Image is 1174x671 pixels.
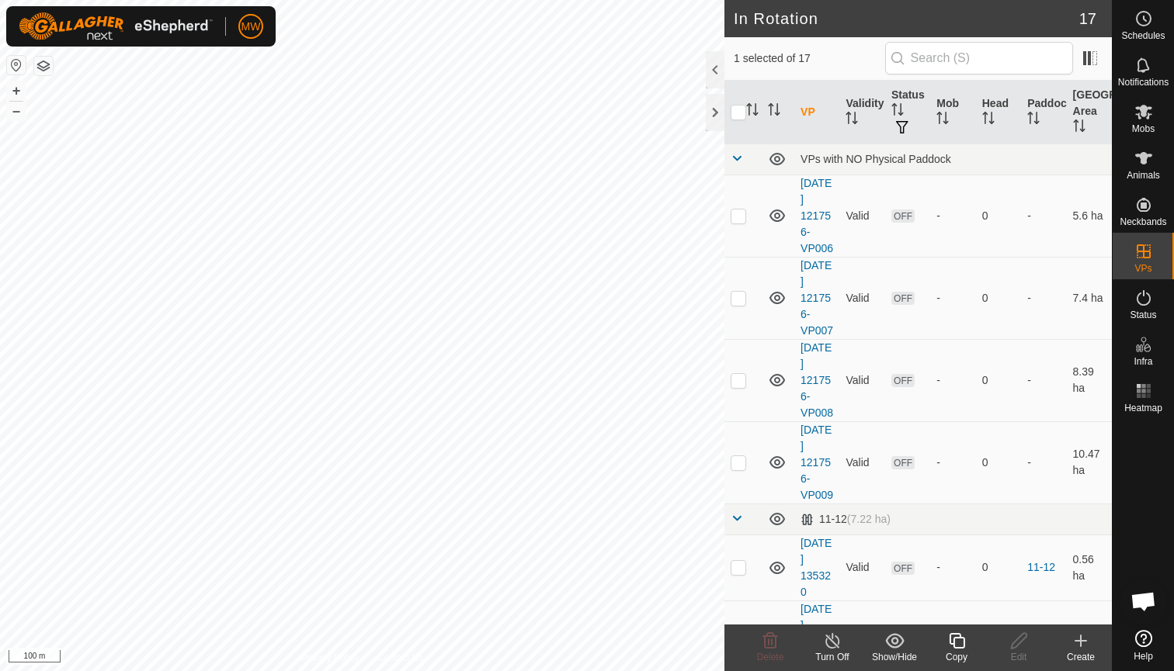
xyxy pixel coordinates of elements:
span: MW [241,19,261,35]
img: Gallagher Logo [19,12,213,40]
div: 11-12 [801,513,891,526]
td: 0 [976,339,1021,421]
a: Open chat [1120,578,1167,624]
td: 0 [976,257,1021,339]
span: Mobs [1132,124,1155,133]
div: - [936,455,969,471]
p-sorticon: Activate to sort [768,105,780,118]
a: [DATE] 121756-VP007 [801,259,833,337]
a: [DATE] 135320 [801,537,832,598]
th: Head [976,81,1021,144]
span: OFF [891,209,915,223]
span: Schedules [1121,31,1165,40]
td: 0 [976,534,1021,600]
td: 5.6 ha [1067,175,1112,257]
p-sorticon: Activate to sort [746,105,759,118]
h2: In Rotation [734,9,1079,28]
span: OFF [891,456,915,469]
div: - [936,559,969,576]
button: + [7,81,26,100]
th: Validity [839,81,884,144]
a: 11-12 [1027,561,1055,573]
span: OFF [891,292,915,305]
p-sorticon: Activate to sort [846,114,858,126]
span: Heatmap [1124,403,1162,413]
th: Mob [930,81,975,144]
a: [DATE] 121756-VP009 [801,424,833,501]
a: [DATE] 121756-VP006 [801,177,833,254]
td: 7.4 ha [1067,257,1112,339]
span: Animals [1127,171,1160,180]
p-sorticon: Activate to sort [936,114,949,126]
span: 1 selected of 17 [734,50,885,67]
span: Notifications [1118,78,1169,87]
p-sorticon: Activate to sort [1073,122,1085,134]
th: Status [885,81,930,144]
span: Status [1130,310,1156,320]
td: 0.56 ha [1067,534,1112,600]
td: - [1021,421,1066,503]
p-sorticon: Activate to sort [891,105,904,118]
div: Copy [926,650,988,664]
span: Neckbands [1120,217,1166,227]
a: Contact Us [377,651,423,665]
td: Valid [839,534,884,600]
div: Edit [988,650,1050,664]
button: Reset Map [7,56,26,74]
span: VPs [1134,264,1151,273]
th: [GEOGRAPHIC_DATA] Area [1067,81,1112,144]
td: - [1021,339,1066,421]
a: Privacy Policy [300,651,359,665]
button: Map Layers [34,57,53,75]
td: - [1021,257,1066,339]
div: Create [1050,650,1112,664]
span: 17 [1079,7,1096,30]
span: OFF [891,374,915,387]
div: - [936,372,969,389]
div: - [936,208,969,224]
div: Show/Hide [863,650,926,664]
th: Paddock [1021,81,1066,144]
td: Valid [839,257,884,339]
div: VPs with NO Physical Paddock [801,153,1106,165]
td: - [1021,175,1066,257]
td: 0 [976,175,1021,257]
th: VP [794,81,839,144]
td: Valid [839,175,884,257]
span: Delete [757,652,784,662]
a: [DATE] 121756-VP008 [801,341,833,419]
p-sorticon: Activate to sort [1027,114,1040,126]
td: 8.39 ha [1067,339,1112,421]
span: Infra [1134,357,1152,366]
input: Search (S) [885,42,1073,74]
td: Valid [839,339,884,421]
div: - [936,290,969,306]
a: Help [1113,624,1174,667]
td: Valid [839,421,884,503]
td: 0 [976,421,1021,503]
span: (7.22 ha) [847,513,891,525]
span: Help [1134,652,1153,661]
div: Turn Off [801,650,863,664]
span: OFF [891,562,915,575]
td: 10.47 ha [1067,421,1112,503]
p-sorticon: Activate to sort [982,114,995,126]
button: – [7,102,26,120]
